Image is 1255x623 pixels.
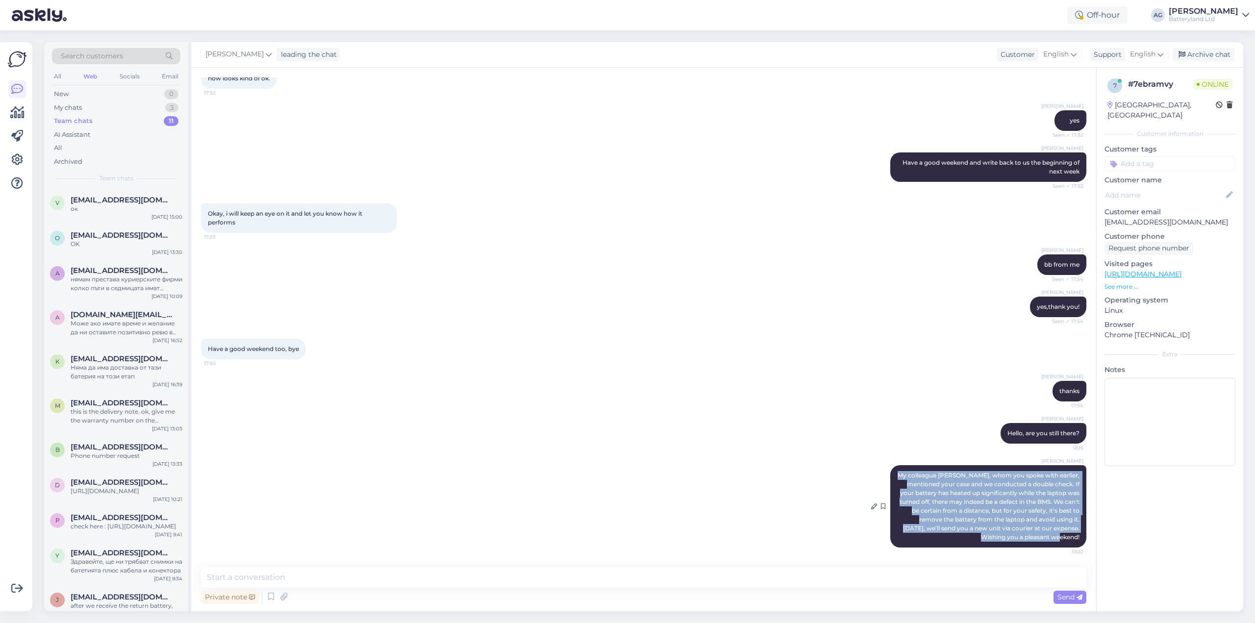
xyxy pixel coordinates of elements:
[55,270,60,277] span: a
[152,460,182,468] div: [DATE] 13:33
[71,407,182,425] div: this is the delivery note. ok, give me the warranty number on the warranty card please
[205,49,264,60] span: [PERSON_NAME]
[160,70,180,83] div: Email
[71,522,182,531] div: check here : [URL][DOMAIN_NAME]
[1128,78,1193,90] div: # 7ebramvy
[52,70,63,83] div: All
[208,210,364,226] span: Okay, i will keep an eye on it and let you know how it performs
[71,451,182,460] div: Phone number request
[1104,270,1181,278] a: [URL][DOMAIN_NAME]
[54,143,62,153] div: All
[1104,129,1235,138] div: Customer information
[204,233,241,241] span: 17:53
[71,443,173,451] span: bizzy58496@gmail.com
[208,345,299,352] span: Have a good weekend too, bye
[152,337,182,344] div: [DATE] 16:52
[1104,207,1235,217] p: Customer email
[71,478,173,487] span: d_trela@wp.pl
[1105,190,1224,200] input: Add name
[71,204,182,213] div: ок
[152,381,182,388] div: [DATE] 16:39
[997,50,1035,60] div: Customer
[1047,275,1083,283] span: Seen ✓ 17:54
[153,496,182,503] div: [DATE] 10:21
[1059,387,1079,395] span: thanks
[1047,318,1083,325] span: Seen ✓ 17:54
[1151,8,1165,22] div: AG
[55,552,59,559] span: y
[55,199,59,206] span: v
[155,531,182,538] div: [DATE] 9:41
[1104,350,1235,359] div: Extra
[71,266,173,275] span: alehandropetrov1@gmail.com
[201,591,259,604] div: Private note
[56,596,59,603] span: j
[1041,415,1083,423] span: [PERSON_NAME]
[71,319,182,337] div: Може ако имате време и желание да ни оставите позитивно ревю в google : [URL][DOMAIN_NAME]
[71,548,173,557] span: yanakihristov@gmail.com
[1104,242,1193,255] div: Request phone number
[55,314,60,321] span: a
[8,50,26,69] img: Askly Logo
[1047,182,1083,190] span: Seen ✓ 17:53
[71,487,182,496] div: [URL][DOMAIN_NAME]
[164,116,178,126] div: 11
[1104,231,1235,242] p: Customer phone
[1037,303,1079,310] span: yes,thank you!
[1047,131,1083,139] span: Seen ✓ 17:52
[903,159,1081,175] span: Have a good weekend and write back to us the beginning of next week
[71,363,182,381] div: Няма да има доставка от тази батерия на този етап
[100,174,133,183] span: Team chats
[1193,79,1232,90] span: Online
[1104,365,1235,375] p: Notes
[61,51,123,61] span: Search customers
[1041,457,1083,465] span: [PERSON_NAME]
[54,130,90,140] div: AI Assistant
[54,103,82,113] div: My chats
[1041,102,1083,110] span: [PERSON_NAME]
[151,213,182,221] div: [DATE] 15:00
[71,240,182,249] div: OK
[1104,320,1235,330] p: Browser
[1047,402,1083,409] span: 17:54
[55,517,60,524] span: p
[81,70,99,83] div: Web
[1173,48,1234,61] div: Archive chat
[71,601,182,619] div: after we receive the return battery, we will refund you via paypal
[55,402,60,409] span: M
[55,234,60,242] span: o
[1104,175,1235,185] p: Customer name
[55,446,60,453] span: b
[1044,261,1079,268] span: bb from me
[165,103,178,113] div: 3
[1169,7,1238,15] div: [PERSON_NAME]
[1070,117,1079,124] span: yes
[204,360,241,367] span: 17:54
[1104,330,1235,340] p: Chrome [TECHNICAL_ID]
[1104,305,1235,316] p: Linux
[54,116,93,126] div: Team chats
[1104,156,1235,171] input: Add a tag
[55,481,60,489] span: d
[151,293,182,300] div: [DATE] 10:09
[1130,49,1155,60] span: English
[152,425,182,432] div: [DATE] 13:03
[71,399,173,407] span: Mariandumitru.87@icloud.com
[1104,282,1235,291] p: See more ...
[1090,50,1122,60] div: Support
[1041,145,1083,152] span: [PERSON_NAME]
[1041,247,1083,254] span: [PERSON_NAME]
[1041,289,1083,296] span: [PERSON_NAME]
[71,557,182,575] div: Здравейте, ще ни трябват снимки на батетията плюс кабела и конектора
[1067,6,1128,24] div: Off-hour
[1047,444,1083,451] span: 18:16
[71,196,173,204] span: vasileva.jivka@gmail.com
[1169,15,1238,23] div: Batteryland Ltd
[152,249,182,256] div: [DATE] 13:30
[54,157,82,167] div: Archived
[1043,49,1069,60] span: English
[71,593,173,601] span: jelenalegcevic@gmail.com
[1057,593,1082,601] span: Send
[1047,548,1083,555] span: 18:22
[1104,295,1235,305] p: Operating system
